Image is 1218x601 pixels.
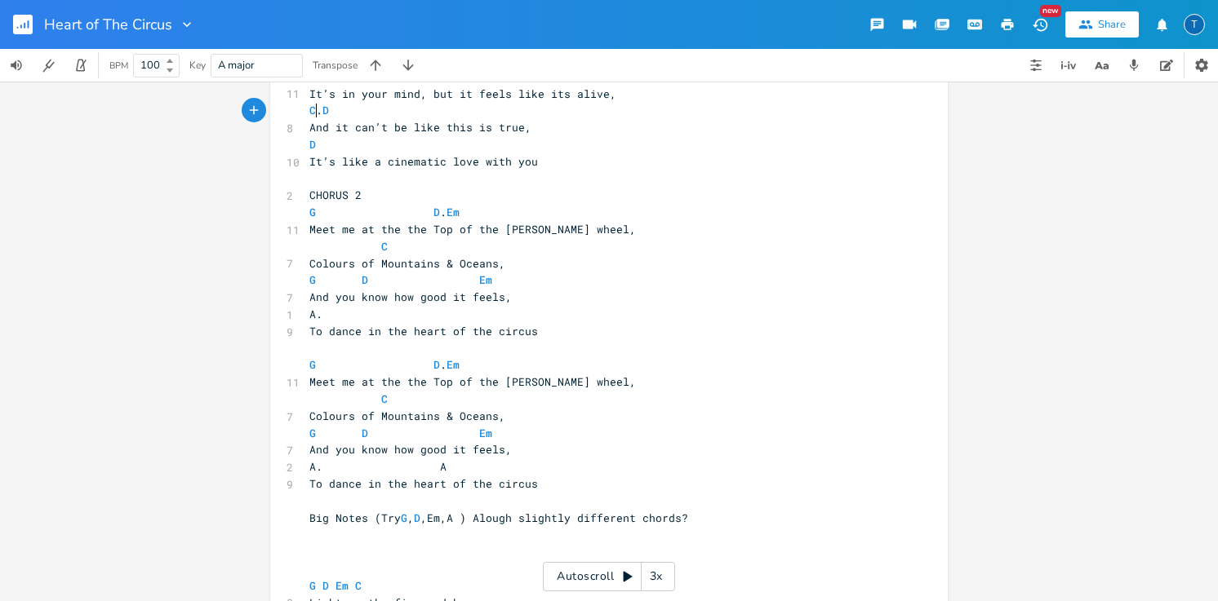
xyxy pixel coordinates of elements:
span: Big Notes (Try , ,Em,A ) Alough slightly different chords? [309,510,688,525]
span: G [309,578,316,593]
span: CHORUS 2 [309,188,362,202]
span: D [322,578,329,593]
span: And it can’t be like this is true, [309,120,531,135]
span: Meet me at the the Top of the [PERSON_NAME] wheel, [309,222,636,236]
span: Em [447,205,460,219]
span: . [309,205,466,219]
span: Em [309,69,322,84]
span: . [309,357,466,372]
button: New [1024,10,1056,39]
span: G [401,510,407,525]
span: It’s like a cinematic love with you [309,154,538,169]
span: G [433,69,440,84]
div: The Killing Tide [1184,14,1205,35]
span: And you know how good it feels, [309,289,512,304]
span: To dance in the heart of the circus [309,476,538,491]
span: G [309,357,316,372]
span: . [309,103,336,117]
button: T [1184,6,1205,43]
span: Em [336,578,349,593]
div: Autoscroll [543,562,675,591]
div: BPM [109,61,128,70]
span: To dance in the heart of the circus [309,324,538,338]
span: Heart of The Circus [44,17,172,32]
div: 3x [642,562,671,591]
div: Key [189,60,206,70]
span: It’s in your mind, but it feels like its alive, [309,86,616,101]
span: C [309,103,316,117]
span: D [309,137,316,152]
span: Colours of Mountains & Oceans, [309,409,505,423]
button: Share [1065,11,1139,38]
span: C [381,391,388,406]
span: G [309,272,316,287]
div: New [1040,5,1061,17]
span: D [362,272,368,287]
span: A. [309,307,322,321]
span: A. A [309,459,447,474]
span: Colours of Mountains & Oceans, [309,256,505,271]
span: And you know how good it feels, [309,442,512,457]
span: Em [479,426,492,440]
span: Meet me at the the Top of the [PERSON_NAME] wheel, [309,374,636,389]
span: D [362,426,368,440]
span: G [309,426,316,440]
span: Em [479,272,492,287]
span: G [309,205,316,219]
span: Em [447,357,460,372]
span: D [322,103,329,117]
span: D [433,357,440,372]
span: A major [218,58,255,73]
span: C [381,239,388,254]
div: Share [1098,17,1126,32]
span: D [433,205,440,219]
span: D [414,510,420,525]
div: Transpose [313,60,358,70]
span: C [355,578,362,593]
